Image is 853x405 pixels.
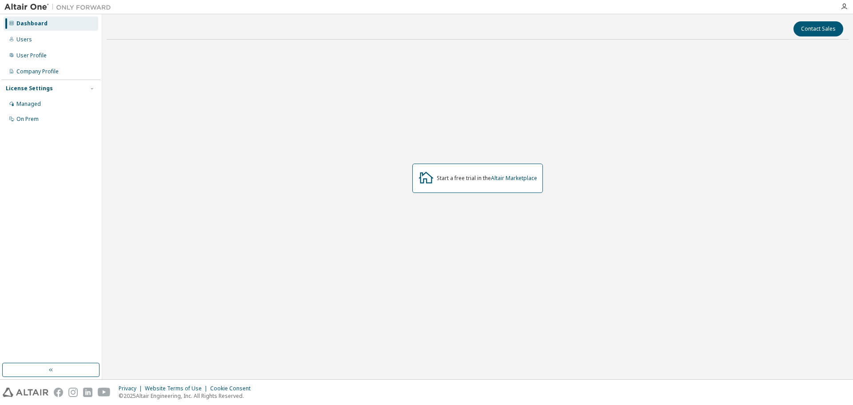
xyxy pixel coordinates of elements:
div: User Profile [16,52,47,59]
img: Altair One [4,3,116,12]
div: Cookie Consent [210,385,256,392]
div: License Settings [6,85,53,92]
div: Users [16,36,32,43]
div: Privacy [119,385,145,392]
button: Contact Sales [793,21,843,36]
div: Company Profile [16,68,59,75]
div: Managed [16,100,41,108]
img: linkedin.svg [83,388,92,397]
div: Website Terms of Use [145,385,210,392]
p: © 2025 Altair Engineering, Inc. All Rights Reserved. [119,392,256,400]
div: Dashboard [16,20,48,27]
a: Altair Marketplace [491,174,537,182]
img: instagram.svg [68,388,78,397]
div: Start a free trial in the [437,175,537,182]
div: On Prem [16,116,39,123]
img: altair_logo.svg [3,388,48,397]
img: youtube.svg [98,388,111,397]
img: facebook.svg [54,388,63,397]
